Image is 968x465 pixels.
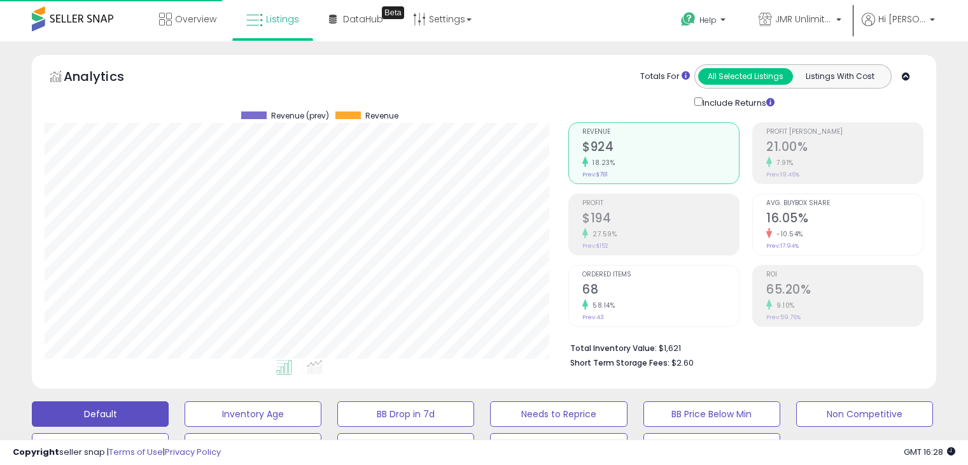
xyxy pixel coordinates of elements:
button: BB Drop in 7d [337,401,474,427]
small: 9.10% [772,301,795,310]
h2: 16.05% [766,211,923,228]
a: Hi [PERSON_NAME] [862,13,935,41]
small: 58.14% [588,301,615,310]
b: Short Term Storage Fees: [570,357,670,368]
small: Prev: 19.46% [766,171,799,178]
span: Overview [175,13,216,25]
h2: $924 [582,139,739,157]
span: 2025-09-10 16:28 GMT [904,446,955,458]
span: $2.60 [671,357,694,369]
button: Inventory Age [185,401,321,427]
b: Total Inventory Value: [570,343,657,354]
small: Prev: 17.94% [766,242,799,250]
small: Prev: 43 [582,313,604,321]
span: Listings [266,13,299,25]
span: Ordered Items [582,271,739,278]
span: DataHub [343,13,383,25]
span: Profit [582,200,739,207]
div: seller snap | | [13,447,221,459]
span: Revenue [582,129,739,136]
small: 27.59% [588,229,617,239]
small: Prev: 59.76% [766,313,801,321]
small: 7.91% [772,158,794,168]
a: Terms of Use [109,446,163,458]
a: Help [671,2,738,41]
button: Needs to Reprice [490,401,627,427]
span: Profit [PERSON_NAME] [766,129,923,136]
div: Tooltip anchor [382,6,404,19]
a: Privacy Policy [165,446,221,458]
button: Non Competitive [796,401,933,427]
span: ROI [766,271,923,278]
small: -10.54% [772,229,803,239]
span: Revenue [365,111,398,120]
h2: $194 [582,211,739,228]
span: Hi [PERSON_NAME] [878,13,926,25]
button: Default [32,401,169,427]
span: JMR Unlimited [775,13,832,25]
li: $1,621 [570,340,914,355]
h2: 68 [582,282,739,299]
div: Totals For [640,71,690,83]
small: Prev: $781 [582,171,608,178]
h2: 21.00% [766,139,923,157]
h2: 65.20% [766,282,923,299]
strong: Copyright [13,446,59,458]
span: Avg. Buybox Share [766,200,923,207]
small: Prev: $152 [582,242,608,250]
h5: Analytics [64,68,149,89]
i: Get Help [680,11,696,27]
button: BB Price Below Min [643,401,780,427]
span: Revenue (prev) [271,111,329,120]
div: Include Returns [685,95,790,110]
button: Listings With Cost [792,68,887,85]
span: Help [699,15,717,25]
button: All Selected Listings [698,68,793,85]
small: 18.23% [588,158,615,168]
